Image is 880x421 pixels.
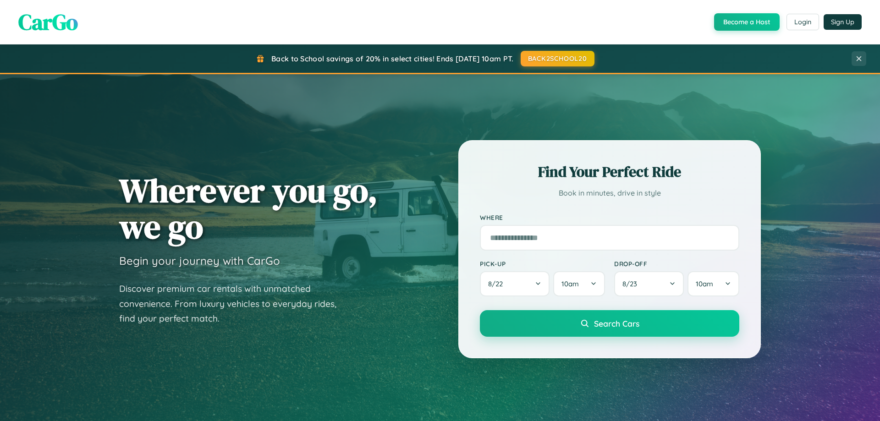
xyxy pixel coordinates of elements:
button: Login [786,14,819,30]
span: 10am [561,279,579,288]
h1: Wherever you go, we go [119,172,378,245]
button: 8/23 [614,271,684,296]
p: Book in minutes, drive in style [480,186,739,200]
label: Drop-off [614,260,739,268]
span: 10am [696,279,713,288]
label: Pick-up [480,260,605,268]
button: 8/22 [480,271,550,296]
span: Search Cars [594,318,639,328]
span: 8 / 22 [488,279,507,288]
button: 10am [553,271,605,296]
span: CarGo [18,7,78,37]
span: 8 / 23 [622,279,642,288]
button: Search Cars [480,310,739,337]
span: Back to School savings of 20% in select cities! Ends [DATE] 10am PT. [271,54,513,63]
button: Sign Up [824,14,862,30]
button: BACK2SCHOOL20 [521,51,594,66]
button: Become a Host [714,13,780,31]
button: 10am [687,271,739,296]
p: Discover premium car rentals with unmatched convenience. From luxury vehicles to everyday rides, ... [119,281,348,326]
h2: Find Your Perfect Ride [480,162,739,182]
label: Where [480,213,739,221]
h3: Begin your journey with CarGo [119,254,280,268]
